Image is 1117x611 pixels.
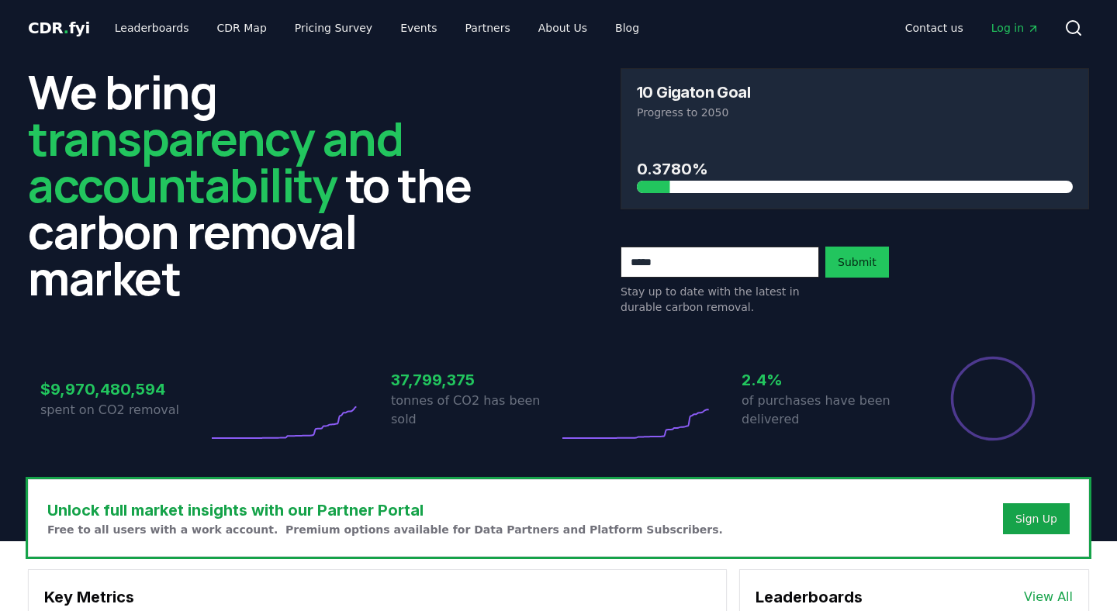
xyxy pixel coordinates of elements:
[893,14,976,42] a: Contact us
[637,105,1073,120] p: Progress to 2050
[637,85,750,100] h3: 10 Gigaton Goal
[1024,588,1073,606] a: View All
[893,14,1052,42] nav: Main
[102,14,202,42] a: Leaderboards
[453,14,523,42] a: Partners
[28,106,403,216] span: transparency and accountability
[391,392,558,429] p: tonnes of CO2 has been sold
[44,585,711,609] h3: Key Metrics
[949,355,1036,442] div: Percentage of sales delivered
[621,284,819,315] p: Stay up to date with the latest in durable carbon removal.
[40,401,208,419] p: spent on CO2 removal
[825,247,889,278] button: Submit
[1003,503,1070,534] button: Sign Up
[637,157,1073,181] h3: 0.3780%
[991,20,1039,36] span: Log in
[742,392,909,429] p: of purchases have been delivered
[742,368,909,392] h3: 2.4%
[388,14,449,42] a: Events
[102,14,652,42] nav: Main
[28,68,496,301] h2: We bring to the carbon removal market
[47,499,723,522] h3: Unlock full market insights with our Partner Portal
[526,14,600,42] a: About Us
[28,17,90,39] a: CDR.fyi
[64,19,69,37] span: .
[40,378,208,401] h3: $9,970,480,594
[756,585,863,609] h3: Leaderboards
[603,14,652,42] a: Blog
[205,14,279,42] a: CDR Map
[391,368,558,392] h3: 37,799,375
[47,522,723,537] p: Free to all users with a work account. Premium options available for Data Partners and Platform S...
[282,14,385,42] a: Pricing Survey
[1015,511,1057,526] a: Sign Up
[979,14,1052,42] a: Log in
[28,19,90,37] span: CDR fyi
